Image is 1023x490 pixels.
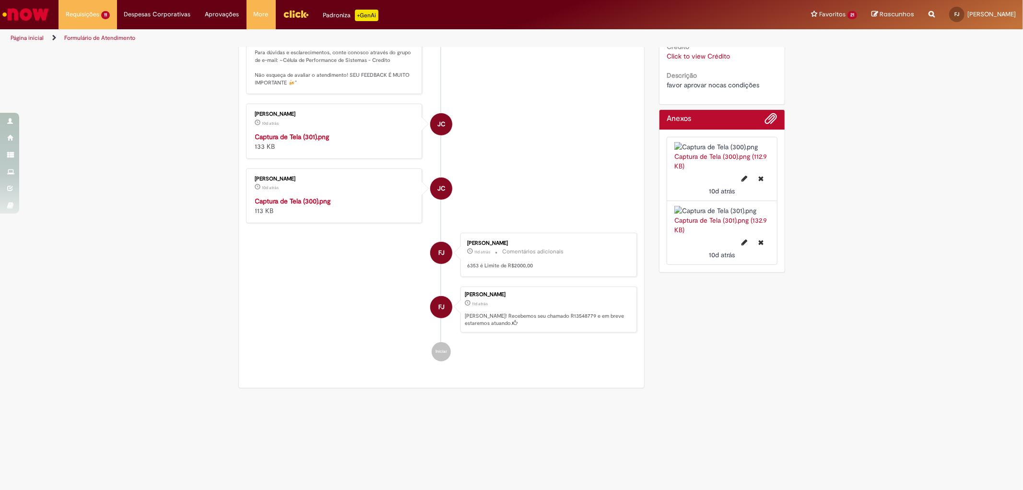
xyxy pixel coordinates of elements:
div: Jonas Correia [430,178,452,200]
time: 18/09/2025 18:10:11 [472,301,488,307]
span: JC [437,177,446,200]
button: Adicionar anexos [765,112,777,130]
span: JC [437,113,446,136]
span: Requisições [66,10,99,19]
span: 11d atrás [474,249,490,255]
span: favor aprovar nocas condições [667,81,759,89]
span: Despesas Corporativas [124,10,191,19]
div: [PERSON_NAME] [465,292,632,298]
span: FJ [438,241,445,264]
span: 10d atrás [709,187,735,195]
button: Excluir Captura de Tela (301).png [753,235,770,250]
div: [PERSON_NAME] [255,176,415,182]
div: Jonas Correia [430,113,452,135]
span: Aprovações [205,10,239,19]
a: Captura de Tela (301).png (132.9 KB) [674,216,767,234]
span: FJ [954,11,959,17]
span: 10d atrás [262,120,279,126]
span: 10d atrás [709,251,735,259]
span: 10d atrás [262,185,279,191]
small: Comentários adicionais [502,248,564,256]
span: 11 [101,11,110,19]
div: Padroniza [323,10,378,21]
a: Rascunhos [871,10,914,19]
span: [PERSON_NAME] [967,10,1016,18]
img: ServiceNow [1,5,50,24]
button: Excluir Captura de Tela (300).png [753,171,770,186]
div: Fabricio De Carvalho Jeronimo [430,296,452,318]
span: FJ [438,296,445,319]
button: Editar nome de arquivo Captura de Tela (301).png [736,235,753,250]
span: Favoritos [819,10,846,19]
a: Captura de Tela (300).png [255,197,331,205]
a: Captura de Tela (300).png (112.9 KB) [674,152,767,170]
img: Captura de Tela (301).png [674,206,770,215]
button: Editar nome de arquivo Captura de Tela (300).png [736,171,753,186]
p: [PERSON_NAME]! Recebemos seu chamado R13548779 e em breve estaremos atuando. [465,312,632,327]
div: 113 KB [255,196,415,215]
time: 19/09/2025 15:20:21 [709,251,735,259]
time: 19/09/2025 15:20:21 [262,120,279,126]
time: 19/09/2025 15:20:21 [262,185,279,191]
img: Captura de Tela (300).png [674,142,770,152]
a: Click to view Crédito [667,52,730,60]
h2: Anexos [667,115,691,123]
b: Crédito [667,42,689,51]
time: 19/09/2025 15:20:21 [709,187,735,195]
span: Rascunhos [880,10,914,19]
img: click_logo_yellow_360x200.png [283,7,309,21]
b: Descrição [667,71,697,80]
div: 133 KB [255,132,415,151]
p: 6353 é Limite de R$2000,00 [467,262,627,270]
span: More [254,10,269,19]
a: Captura de Tela (301).png [255,132,329,141]
li: Fabricio De Carvalho Jeronimo [246,287,637,333]
p: +GenAi [355,10,378,21]
span: 21 [847,11,857,19]
div: Fabricio De Carvalho Jeronimo [430,242,452,264]
a: Página inicial [11,34,44,42]
a: Formulário de Atendimento [64,34,135,42]
div: [PERSON_NAME] [467,240,627,246]
div: [PERSON_NAME] [255,111,415,117]
ul: Trilhas de página [7,29,675,47]
time: 18/09/2025 18:10:38 [474,249,490,255]
span: 11d atrás [472,301,488,307]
